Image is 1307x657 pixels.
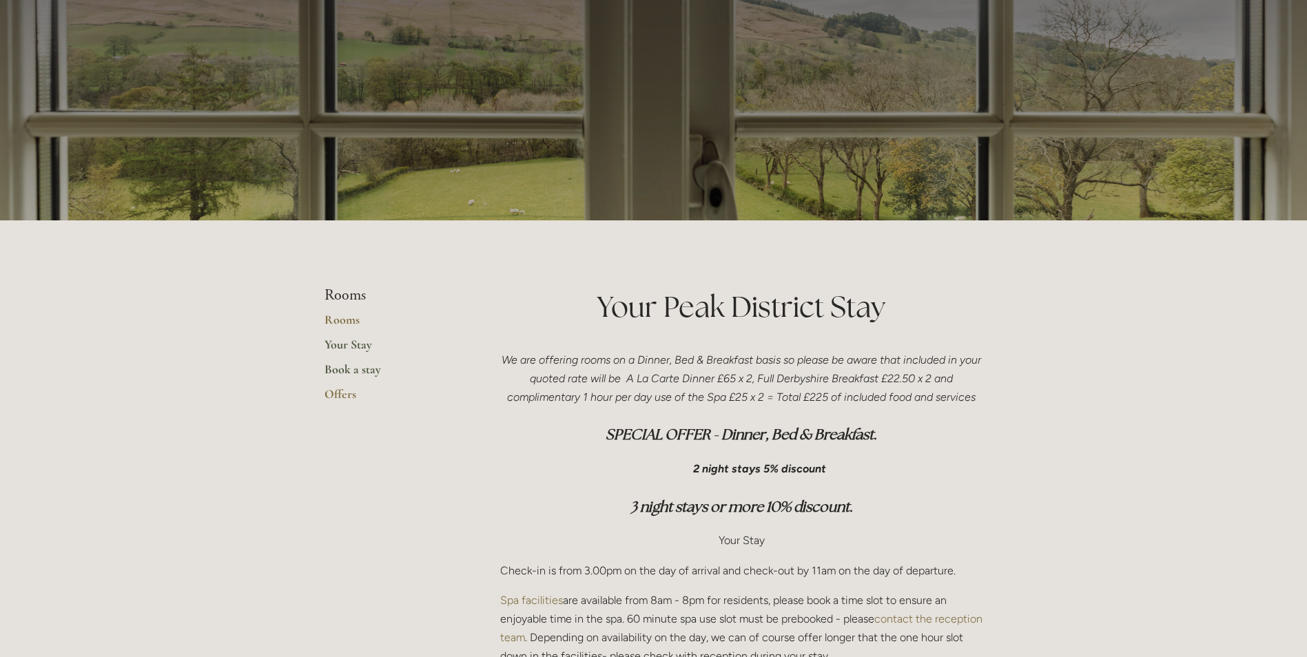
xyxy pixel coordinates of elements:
em: SPECIAL OFFER - Dinner, Bed & Breakfast. [606,425,877,444]
a: Your Stay [325,337,456,362]
h1: Your Peak District Stay [500,286,983,327]
em: 3 night stays or more 10% discount. [630,497,853,516]
em: We are offering rooms on a Dinner, Bed & Breakfast basis so please be aware that included in your... [502,353,984,404]
a: Offers [325,386,456,411]
a: Book a stay [325,362,456,386]
a: Spa facilities [500,594,563,607]
a: Rooms [325,312,456,337]
p: Check-in is from 3.00pm on the day of arrival and check-out by 11am on the day of departure. [500,561,983,580]
p: Your Stay [500,531,983,550]
em: 2 night stays 5% discount [693,462,826,475]
li: Rooms [325,286,456,304]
